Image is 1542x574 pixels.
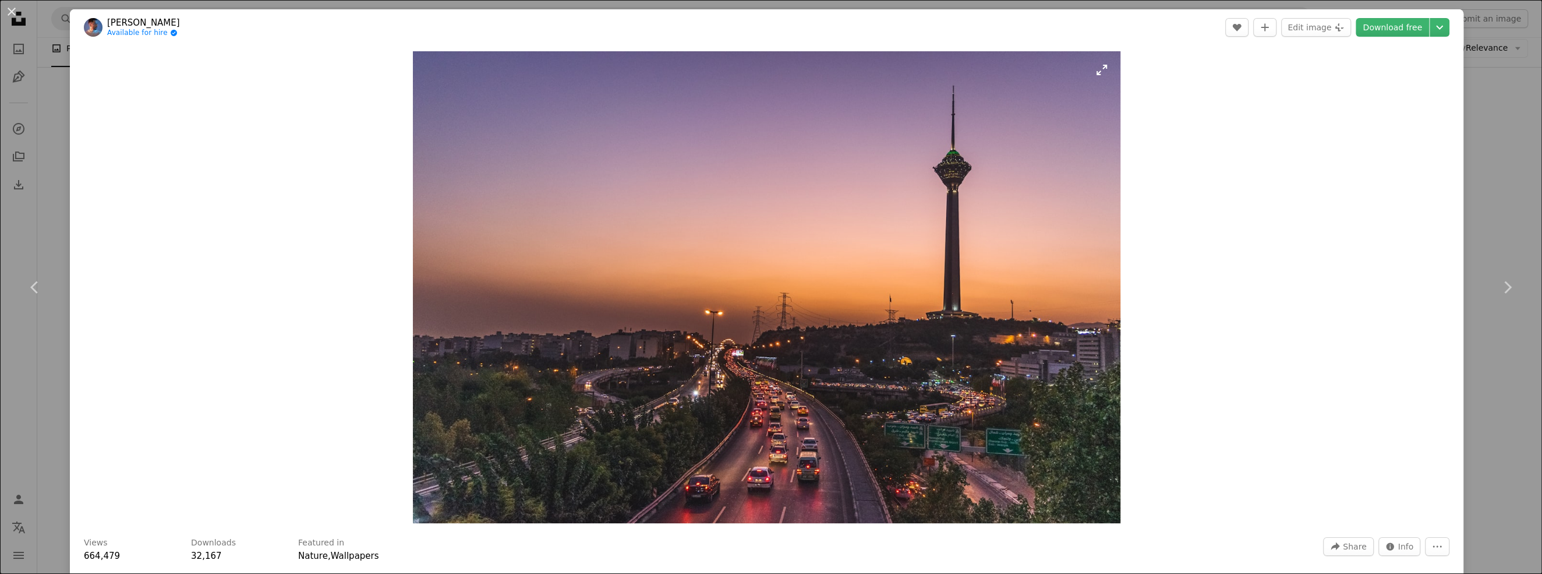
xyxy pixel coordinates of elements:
[331,551,379,561] a: Wallpapers
[1343,538,1366,555] span: Share
[1425,537,1449,556] button: More Actions
[1323,537,1373,556] button: Share this image
[1430,18,1449,37] button: Choose download size
[413,51,1120,523] button: Zoom in on this image
[1356,18,1429,37] a: Download free
[1225,18,1249,37] button: Like
[1253,18,1276,37] button: Add to Collection
[107,17,180,29] a: [PERSON_NAME]
[328,551,331,561] span: ,
[1378,537,1421,556] button: Stats about this image
[413,51,1120,523] img: city photography
[1398,538,1414,555] span: Info
[1281,18,1351,37] button: Edit image
[298,537,344,549] h3: Featured in
[1472,231,1542,343] a: Next
[191,551,222,561] span: 32,167
[191,537,236,549] h3: Downloads
[84,18,102,37] img: Go to Mohammad Amirahmadi's profile
[84,537,108,549] h3: Views
[298,551,328,561] a: Nature
[84,551,120,561] span: 664,479
[107,29,180,38] a: Available for hire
